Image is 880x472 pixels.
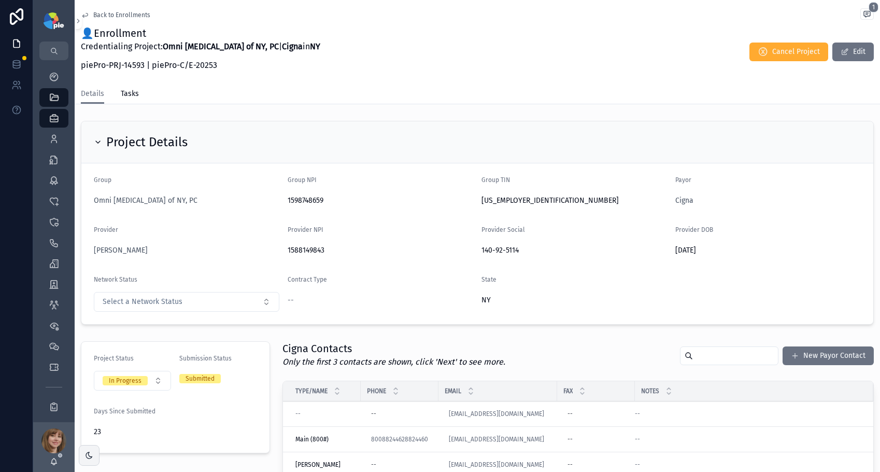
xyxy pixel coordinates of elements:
a: [EMAIL_ADDRESS][DOMAIN_NAME] [445,406,551,422]
span: -- [295,410,301,418]
a: -- [635,435,861,443]
span: Fax [563,387,573,395]
span: 1598748659 [288,196,473,206]
strong: NY [310,41,320,51]
div: -- [567,435,573,443]
a: 80088244628824460 [367,431,432,448]
span: Type/Name [295,387,328,395]
span: [US_EMPLOYER_IDENTIFICATION_NUMBER] [481,196,667,206]
em: Only the first 3 contacts are shown, click 'Next' to see more. [282,357,505,367]
span: -- [635,435,640,443]
span: Email [445,387,461,395]
h2: Project Details [106,134,188,150]
div: scrollable content [33,60,75,422]
span: 23 [94,427,257,437]
a: [EMAIL_ADDRESS][DOMAIN_NAME] [449,410,544,418]
span: Project Status [94,355,134,362]
a: -- [563,431,629,448]
span: Back to Enrollments [93,11,150,19]
a: -- [563,406,629,422]
span: Payor [675,176,691,184]
span: 1588149843 [288,245,473,256]
a: [EMAIL_ADDRESS][DOMAIN_NAME] [445,431,551,448]
a: [PERSON_NAME] [295,461,354,469]
span: Provider Social [481,226,525,233]
a: Cigna [675,196,693,206]
span: NY [481,295,491,306]
span: -- [288,295,294,306]
a: 80088244628824460 [371,435,428,443]
button: 1 [860,8,874,22]
a: -- [295,410,354,418]
a: [EMAIL_ADDRESS][DOMAIN_NAME] [449,435,544,443]
div: In Progress [109,376,141,385]
a: Omni [MEDICAL_DATA] of NY, PC [94,196,197,206]
a: [PERSON_NAME] [94,245,148,256]
span: Days Since Submitted [94,408,155,415]
strong: Cigna [282,41,303,51]
span: -- [635,461,640,469]
a: -- [635,410,861,418]
a: -- [635,461,861,469]
button: Select Button [94,371,171,391]
span: Provider DOB [675,226,713,233]
div: Submitted [186,374,215,383]
span: [DATE] [675,245,861,256]
span: Contract Type [288,276,327,283]
span: Submission Status [179,355,232,362]
p: piePro-PRJ-14593 | piePro-C/E-20253 [81,59,320,72]
div: -- [371,410,376,418]
span: -- [635,410,640,418]
span: Group NPI [288,176,317,184]
span: 140-92-5114 [481,245,667,256]
span: Select a Network Status [103,297,182,307]
span: Cancel Project [772,47,820,57]
a: Back to Enrollments [81,11,150,19]
span: Group [94,176,111,184]
div: -- [567,410,573,418]
button: New Payor Contact [783,346,874,365]
span: Provider [94,226,118,233]
a: -- [367,406,432,422]
p: Credentialing Project: | in [81,40,320,53]
span: Main (800#) [295,435,329,443]
span: Network Status [94,276,137,283]
span: Notes [641,387,659,395]
a: Main (800#) [295,435,354,443]
img: App logo [44,12,64,29]
span: Group TIN [481,176,510,184]
strong: Omni [MEDICAL_DATA] of NY, PC [163,41,279,51]
span: 1 [869,2,878,12]
span: [PERSON_NAME] [295,461,340,469]
span: State [481,276,496,283]
button: Cancel Project [749,43,828,61]
h1: Cigna Contacts [282,341,505,356]
a: Details [81,85,104,104]
div: -- [567,461,573,469]
span: Phone [367,387,386,395]
button: Edit [832,43,874,61]
a: [EMAIL_ADDRESS][DOMAIN_NAME] [449,461,544,469]
span: Tasks [121,89,139,99]
a: Tasks [121,85,139,105]
span: Details [81,89,104,99]
button: Select Button [94,292,279,312]
h1: 👤Enrollment [81,26,320,40]
div: -- [371,461,376,469]
span: Provider NPI [288,226,323,233]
